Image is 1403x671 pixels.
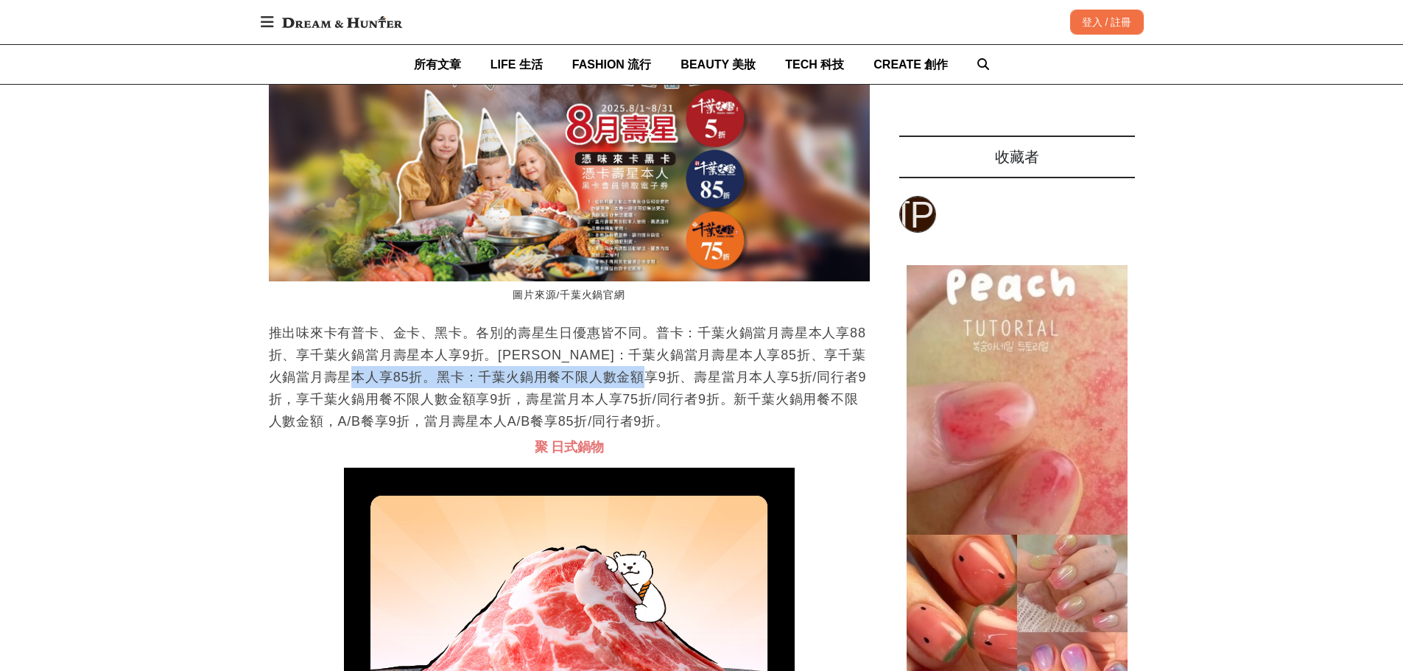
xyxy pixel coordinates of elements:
img: 2025生日優惠餐廳，8月壽星優惠慶祝生日訂起來，當月壽星優惠&當日壽星免費一次看 [269,53,870,282]
a: FASHION 流行 [572,45,652,84]
a: LIFE 生活 [490,45,543,84]
a: TECH 科技 [785,45,844,84]
span: TECH 科技 [785,58,844,71]
p: 推出味來卡有普卡、金卡、黑卡。各別的壽星生日優惠皆不同。普卡：千葉火鍋當月壽星本人享88折、享千葉火鍋當月壽星本人享9折。[PERSON_NAME]：千葉火鍋當月壽星本人享85折、享千葉火鍋當月... [269,322,870,432]
img: Dream & Hunter [275,9,409,35]
a: BEAUTY 美妝 [681,45,756,84]
span: FASHION 流行 [572,58,652,71]
a: [PERSON_NAME] [899,196,936,233]
a: 所有文章 [414,45,461,84]
span: 聚 日式鍋物 [535,440,604,454]
a: CREATE 創作 [873,45,948,84]
span: LIFE 生活 [490,58,543,71]
span: 所有文章 [414,58,461,71]
span: CREATE 創作 [873,58,948,71]
span: 收藏者 [995,149,1039,165]
figcaption: 圖片來源/千葉火鍋官網 [269,281,870,310]
span: BEAUTY 美妝 [681,58,756,71]
div: 登入 / 註冊 [1070,10,1144,35]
